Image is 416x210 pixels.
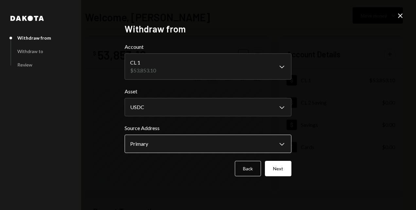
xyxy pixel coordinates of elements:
button: Next [265,161,291,176]
button: Source Address [125,135,291,153]
div: Withdraw from [17,35,51,41]
button: Back [235,161,261,176]
button: Account [125,53,291,80]
label: Asset [125,87,291,95]
button: Asset [125,98,291,116]
div: Withdraw to [17,48,43,54]
div: Review [17,62,32,67]
h2: Withdraw from [125,23,291,35]
label: Source Address [125,124,291,132]
label: Account [125,43,291,51]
